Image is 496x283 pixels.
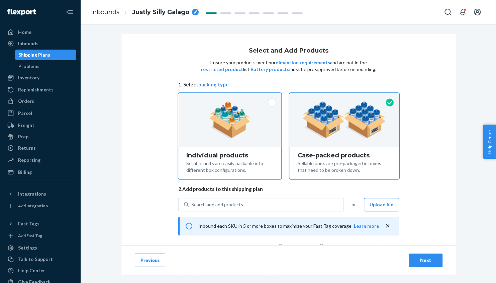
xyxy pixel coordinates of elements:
[86,2,204,22] ol: breadcrumbs
[18,157,40,163] div: Reporting
[249,48,328,54] h1: Select and Add Products
[178,217,399,235] div: Inbound each SKU in 5 or more boxes to maximize your Fast Tag coverage
[209,101,251,138] img: individual-pack.facf35554cb0f1810c75b2bd6df2d64e.png
[292,243,332,251] div: Units per Box
[4,72,76,83] a: Inventory
[18,98,34,104] div: Orders
[178,186,399,193] span: 2. Add products to this shipping plan
[4,167,76,178] a: Billing
[191,201,243,208] div: Search and add products
[201,66,243,73] button: restricted product
[302,101,386,138] img: case-pack.59cecea509d18c883b923b81aeac6d0b.png
[483,125,496,159] button: Help Center
[18,63,39,70] div: Problems
[4,120,76,131] a: Freight
[178,81,399,88] span: 1. Select
[15,50,77,60] a: Shipping Plans
[4,218,76,229] button: Fast Tags
[251,66,289,73] button: Battery products
[297,159,391,173] div: Sellable units are pre-packaged in boxes that need to be broken down.
[18,122,34,129] div: Freight
[135,254,165,267] button: Previous
[364,198,399,211] button: Upload file
[366,243,382,251] div: Total
[456,5,469,19] button: Open notifications
[18,133,28,140] div: Prep
[18,145,36,151] div: Returns
[18,110,32,117] div: Parcel
[4,108,76,119] a: Parcel
[186,159,274,173] div: Sellable units are easily packable into different box configurations.
[18,86,54,93] div: Replenishments
[4,242,76,253] a: Settings
[15,61,77,72] a: Problems
[409,254,442,267] button: Next
[18,169,32,175] div: Billing
[354,223,379,229] button: Learn more
[18,267,45,274] div: Help Center
[352,201,356,208] span: or
[4,84,76,95] a: Replenishments
[18,233,42,238] div: Add Fast Tag
[7,9,36,15] img: Flexport logo
[297,152,391,159] div: Case-packed products
[18,256,53,263] div: Talk to Support
[18,220,39,227] div: Fast Tags
[18,203,48,209] div: Add Integration
[332,243,366,251] div: Boxes
[471,5,484,19] button: Open account menu
[18,244,37,251] div: Settings
[276,59,330,66] button: dimension requirements
[4,143,76,153] a: Returns
[262,243,292,251] div: Battery
[18,74,39,81] div: Inventory
[4,254,76,265] a: Talk to Support
[63,5,76,19] button: Close Navigation
[4,232,76,240] a: Add Fast Tag
[200,59,377,73] p: Ensure your products meet our and are not in the list. must be pre-approved before inbounding.
[186,152,274,159] div: Individual products
[4,27,76,38] a: Home
[415,257,437,264] div: Next
[18,191,46,197] div: Integrations
[4,38,76,49] a: Inbounds
[4,155,76,165] a: Reporting
[91,8,119,16] a: Inbounds
[4,202,76,210] a: Add Integration
[4,131,76,142] a: Prep
[18,52,50,58] div: Shipping Plans
[4,265,76,276] a: Help Center
[384,222,391,229] button: close
[18,40,38,47] div: Inbounds
[4,96,76,107] a: Orders
[132,8,189,17] span: Justly Silly Galago
[441,5,455,19] button: Open Search Box
[178,243,262,251] div: SKUs
[18,29,31,36] div: Home
[198,81,229,88] button: packing type
[4,189,76,199] button: Integrations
